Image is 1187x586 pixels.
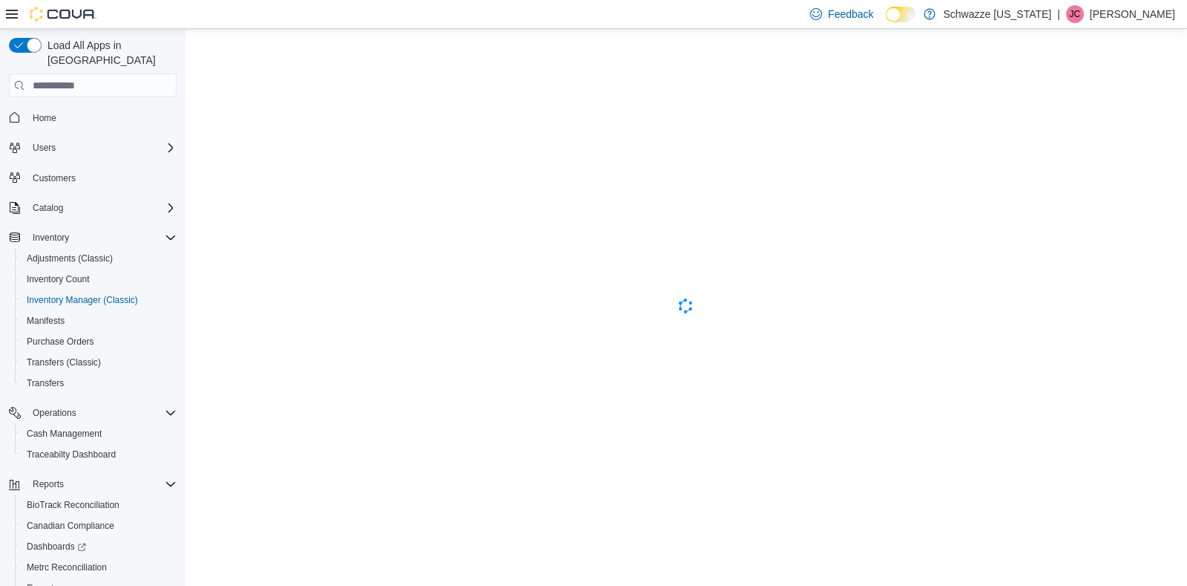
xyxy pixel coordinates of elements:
[27,357,101,368] span: Transfers (Classic)
[27,199,69,217] button: Catalog
[1066,5,1084,23] div: Justin Cleer
[15,557,183,578] button: Metrc Reconciliation
[943,5,1051,23] p: Schwazze [US_STATE]
[21,559,113,576] a: Metrc Reconciliation
[27,428,102,440] span: Cash Management
[27,169,82,187] a: Customers
[30,7,96,22] img: Cova
[21,333,100,351] a: Purchase Orders
[27,139,62,157] button: Users
[27,336,94,348] span: Purchase Orders
[33,172,76,184] span: Customers
[3,106,183,128] button: Home
[21,517,120,535] a: Canadian Compliance
[3,227,183,248] button: Inventory
[27,108,177,126] span: Home
[27,294,138,306] span: Inventory Manager (Classic)
[27,229,75,247] button: Inventory
[1090,5,1175,23] p: [PERSON_NAME]
[21,270,96,288] a: Inventory Count
[21,517,177,535] span: Canadian Compliance
[27,449,116,460] span: Traceabilty Dashboard
[33,407,76,419] span: Operations
[886,22,887,23] span: Dark Mode
[15,310,183,331] button: Manifests
[15,290,183,310] button: Inventory Manager (Classic)
[15,248,183,269] button: Adjustments (Classic)
[21,250,119,267] a: Adjustments (Classic)
[21,374,177,392] span: Transfers
[15,444,183,465] button: Traceabilty Dashboard
[15,269,183,290] button: Inventory Count
[42,38,177,68] span: Load All Apps in [GEOGRAPHIC_DATA]
[21,425,177,443] span: Cash Management
[3,474,183,495] button: Reports
[15,515,183,536] button: Canadian Compliance
[27,475,70,493] button: Reports
[33,202,63,214] span: Catalog
[21,291,177,309] span: Inventory Manager (Classic)
[27,404,82,422] button: Operations
[21,250,177,267] span: Adjustments (Classic)
[21,496,125,514] a: BioTrack Reconciliation
[3,403,183,423] button: Operations
[27,377,64,389] span: Transfers
[15,373,183,394] button: Transfers
[27,315,65,327] span: Manifests
[886,7,917,22] input: Dark Mode
[27,561,107,573] span: Metrc Reconciliation
[21,354,177,371] span: Transfers (Classic)
[27,475,177,493] span: Reports
[27,404,177,422] span: Operations
[21,312,177,330] span: Manifests
[1070,5,1081,23] span: JC
[27,253,113,264] span: Adjustments (Classic)
[21,270,177,288] span: Inventory Count
[15,536,183,557] a: Dashboards
[27,169,177,187] span: Customers
[828,7,873,22] span: Feedback
[21,446,177,463] span: Traceabilty Dashboard
[21,446,122,463] a: Traceabilty Dashboard
[21,312,70,330] a: Manifests
[33,142,56,154] span: Users
[3,167,183,189] button: Customers
[21,538,177,556] span: Dashboards
[27,541,86,553] span: Dashboards
[21,425,108,443] a: Cash Management
[21,538,92,556] a: Dashboards
[33,232,69,244] span: Inventory
[21,496,177,514] span: BioTrack Reconciliation
[3,137,183,158] button: Users
[27,139,177,157] span: Users
[21,291,144,309] a: Inventory Manager (Classic)
[15,423,183,444] button: Cash Management
[27,520,114,532] span: Canadian Compliance
[15,331,183,352] button: Purchase Orders
[33,478,64,490] span: Reports
[27,499,119,511] span: BioTrack Reconciliation
[27,109,62,127] a: Home
[33,112,56,124] span: Home
[21,559,177,576] span: Metrc Reconciliation
[21,374,70,392] a: Transfers
[27,199,177,217] span: Catalog
[3,198,183,218] button: Catalog
[27,273,90,285] span: Inventory Count
[21,333,177,351] span: Purchase Orders
[21,354,107,371] a: Transfers (Classic)
[1057,5,1060,23] p: |
[15,352,183,373] button: Transfers (Classic)
[15,495,183,515] button: BioTrack Reconciliation
[27,229,177,247] span: Inventory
